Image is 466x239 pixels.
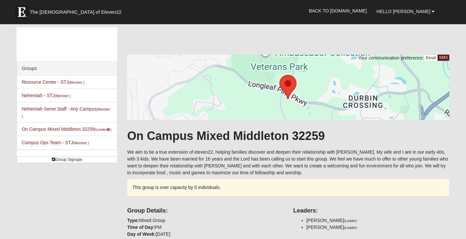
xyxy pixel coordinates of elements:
[127,207,284,214] h4: Group Details:
[95,128,112,131] small: (Leader )
[69,80,84,84] small: (Member )
[12,2,143,19] a: The [DEMOGRAPHIC_DATA] of Eleven22
[22,106,111,118] a: Nehemiah Serve Staff - Any Campus(Member )
[22,140,89,145] a: Campus Ops Team - STJ(Member )
[127,179,449,196] div: This group is over capacity by 5 individuals.
[438,55,450,61] a: SMS
[372,3,440,20] a: Hello [PERSON_NAME]
[344,226,357,230] small: (Leader)
[344,219,357,223] small: (Leader)
[358,55,424,60] span: Your communication preference:
[22,127,112,132] a: On Campus Mixed Middleton 32259(Leader)
[73,141,89,145] small: (Member )
[306,217,450,224] li: [PERSON_NAME]
[306,224,450,231] li: [PERSON_NAME]
[293,207,450,214] h4: Leaders:
[22,79,85,85] a: Resource Center - STJ(Member )
[22,93,71,98] a: Nehemiah - STJ(Member )
[127,129,449,143] h1: On Campus Mixed Middleton 32259
[15,6,28,19] img: Eleven22 logo
[377,9,431,14] span: Hello [PERSON_NAME]
[127,225,155,230] strong: Time of Day:
[17,62,117,76] div: Groups
[17,156,117,163] a: Group Signups
[30,9,122,15] span: The [DEMOGRAPHIC_DATA] of Eleven22
[55,94,71,98] small: (Member )
[424,55,438,61] a: Email
[304,3,372,19] a: Back to [DOMAIN_NAME]
[127,218,139,223] strong: Type:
